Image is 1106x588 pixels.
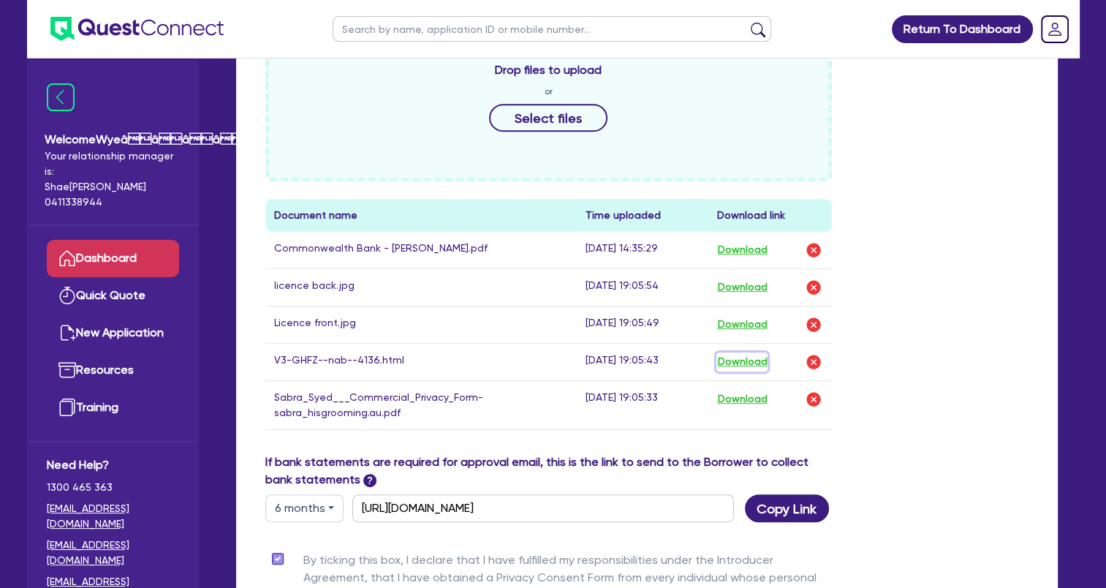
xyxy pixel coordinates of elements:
button: Download [716,390,768,409]
td: V3-GHFZ--nab--4136.html [265,343,577,380]
td: [DATE] 19:05:43 [577,343,708,380]
button: Download [716,353,768,372]
img: delete-icon [805,241,822,259]
a: Dropdown toggle [1036,10,1074,48]
img: delete-icon [805,279,822,296]
td: [DATE] 19:05:49 [577,306,708,343]
span: Drop files to upload [495,61,602,79]
td: Commonwealth Bank - [PERSON_NAME].pdf [265,232,577,269]
span: Welcome Wyeââââ [45,131,181,148]
img: delete-icon [805,391,822,408]
input: Search by name, application ID or mobile number... [333,16,771,42]
img: delete-icon [805,316,822,333]
a: Return To Dashboard [892,15,1033,43]
img: quest-connect-logo-blue [50,17,224,41]
a: Quick Quote [47,277,179,314]
span: Need Help? [47,456,179,474]
button: Copy Link [745,494,829,522]
span: or [545,85,553,98]
img: icon-menu-close [47,83,75,111]
th: Download link [708,199,832,232]
td: Sabra_Syed___Commercial_Privacy_Form-sabra_hisgrooming.au.pdf [265,380,577,429]
span: ? [363,474,376,487]
button: Dropdown toggle [265,494,344,522]
a: New Application [47,314,179,352]
th: Document name [265,199,577,232]
button: Download [716,241,768,260]
a: [EMAIL_ADDRESS][DOMAIN_NAME] [47,538,179,568]
a: [EMAIL_ADDRESS][DOMAIN_NAME] [47,501,179,532]
td: Licence front.jpg [265,306,577,343]
img: resources [58,361,76,379]
img: new-application [58,324,76,342]
button: Select files [489,104,607,132]
td: [DATE] 19:05:33 [577,380,708,429]
button: Download [716,315,768,334]
label: If bank statements are required for approval email, this is the link to send to the Borrower to c... [265,453,833,489]
span: Your relationship manager is: Shae [PERSON_NAME] 0411338944 [45,148,181,210]
td: [DATE] 19:05:54 [577,268,708,306]
span: 1300 465 363 [47,480,179,495]
td: licence back.jpg [265,268,577,306]
img: delete-icon [805,353,822,371]
a: Resources [47,352,179,389]
button: Download [716,278,768,297]
img: training [58,399,76,416]
td: [DATE] 14:35:29 [577,232,708,269]
a: Training [47,389,179,426]
img: quick-quote [58,287,76,304]
a: Dashboard [47,240,179,277]
th: Time uploaded [577,199,708,232]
